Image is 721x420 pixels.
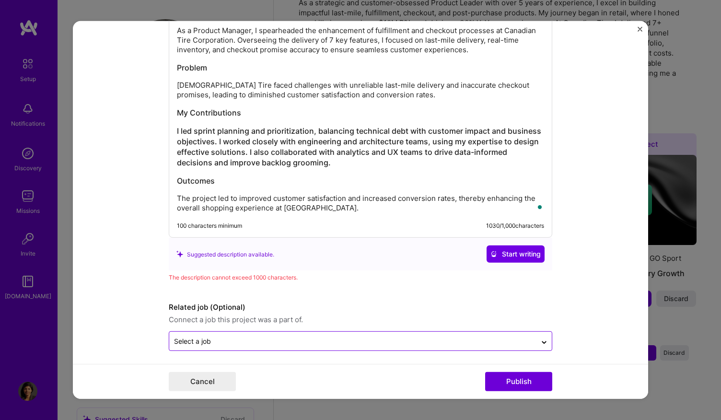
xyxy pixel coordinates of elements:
div: The description cannot exceed 1000 characters. [169,272,552,282]
h3: My Contributions [177,107,544,118]
span: Start writing [490,249,541,259]
button: Start writing [487,245,545,263]
h3: Problem [177,62,544,73]
button: Close [638,27,642,37]
div: Suggested description available. [176,249,274,259]
p: The project led to improved customer satisfaction and increased conversion rates, thereby enhanci... [177,194,544,213]
button: Cancel [169,372,236,391]
div: 100 characters minimum [177,222,242,230]
h3: Outcomes [177,175,544,186]
div: To enrich screen reader interactions, please activate Accessibility in Grammarly extension settings [177,8,544,213]
div: 1030 / 1,000 characters [486,222,544,230]
span: Connect a job this project was a part of. [169,314,552,326]
i: icon CrystalBallWhite [490,251,497,257]
p: [DEMOGRAPHIC_DATA] Tire faced challenges with unreliable last-mile delivery and inaccurate checko... [177,81,544,100]
div: Select a job [174,336,211,346]
button: Publish [485,372,552,391]
p: As a Product Manager, I spearheaded the enhancement of fulfillment and checkout processes at Cana... [177,26,544,55]
label: Related job (Optional) [169,302,552,313]
h3: I led sprint planning and prioritization, balancing technical debt with customer impact and busin... [177,126,544,168]
i: icon SuggestedTeams [176,251,183,257]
